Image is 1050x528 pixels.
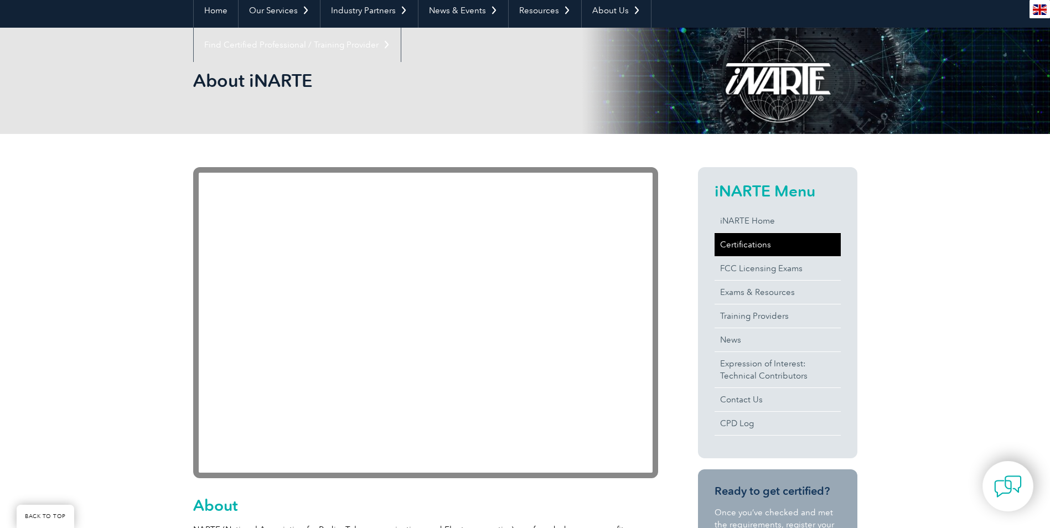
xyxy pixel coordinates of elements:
[715,352,841,387] a: Expression of Interest:Technical Contributors
[715,209,841,232] a: iNARTE Home
[194,28,401,62] a: Find Certified Professional / Training Provider
[715,281,841,304] a: Exams & Resources
[715,182,841,200] h2: iNARTE Menu
[715,388,841,411] a: Contact Us
[193,496,658,514] h2: About
[193,72,658,90] h2: About iNARTE
[715,304,841,328] a: Training Providers
[17,505,74,528] a: BACK TO TOP
[715,257,841,280] a: FCC Licensing Exams
[715,412,841,435] a: CPD Log
[193,167,658,478] iframe: YouTube video player
[715,484,841,498] h3: Ready to get certified?
[994,473,1022,500] img: contact-chat.png
[1033,4,1047,15] img: en
[715,328,841,351] a: News
[715,233,841,256] a: Certifications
